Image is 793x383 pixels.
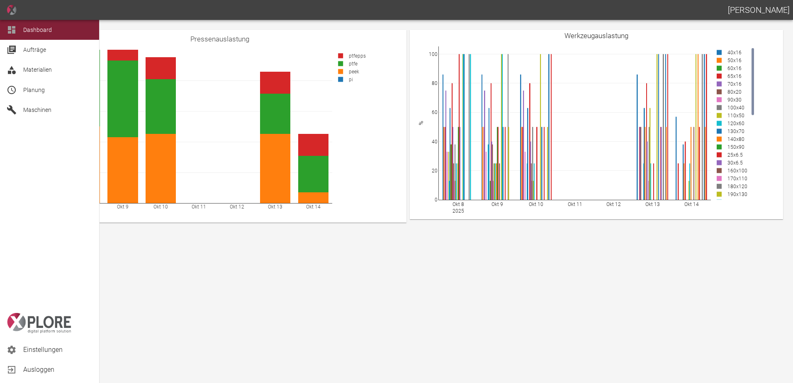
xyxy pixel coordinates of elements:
span: Ausloggen [23,365,92,375]
span: Materialien [23,66,52,73]
h1: [PERSON_NAME] [728,3,790,17]
span: Dashboard [23,27,52,33]
span: Maschinen [23,107,51,113]
span: Planung [23,87,45,93]
span: Einstellungen [23,345,92,355]
span: Aufträge [23,46,46,53]
img: logo [7,313,71,333]
img: icon [7,5,17,15]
